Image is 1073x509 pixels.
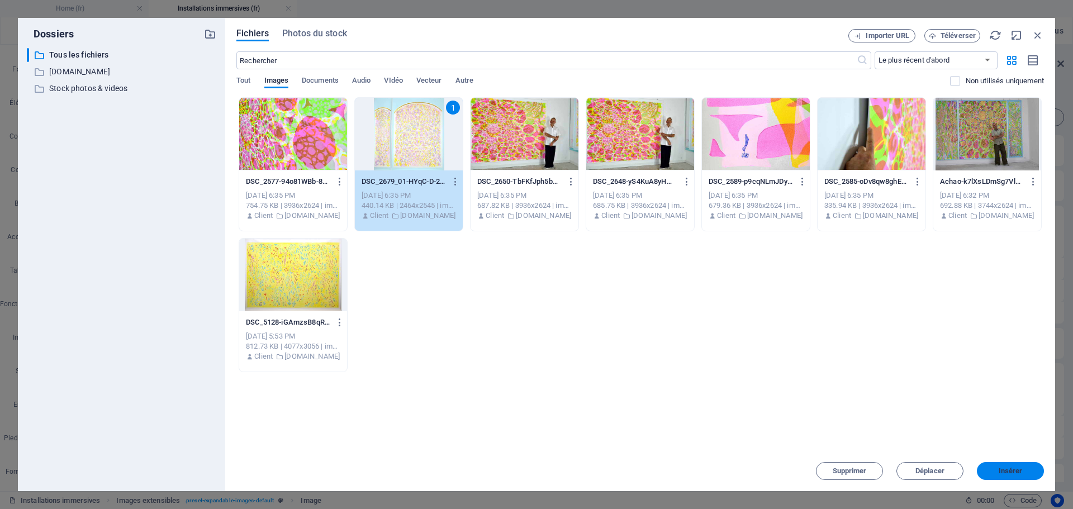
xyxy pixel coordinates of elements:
p: DSC_5128-iGAmzsB8qRBdrAKaaSlCCA.JPG [246,317,330,327]
p: [DOMAIN_NAME] [284,351,340,361]
p: Tous les fichiers [49,49,196,61]
p: Client [717,211,735,221]
div: De: Client | Dossier: www.achao.fr [362,211,456,221]
span: Déplacer [915,468,944,474]
i: Créer un nouveau dossier [204,28,216,40]
i: Fermer [1032,29,1044,41]
p: [DOMAIN_NAME] [747,211,803,221]
p: [DOMAIN_NAME] [979,211,1034,221]
p: DSC_2589-p9cqNLmJDyycvqwPHq_mbw.JPG [709,177,792,187]
button: Supprimer [816,462,883,480]
div: [DATE] 6:35 PM [477,191,572,201]
div: De: Client | Dossier: www.achao.fr [593,211,687,221]
p: DSC_2585-oDv8qw8ghEIfUJDsCFg5Lw.JPG [824,177,908,187]
p: DSC_2650-TbFKfJph5bnt05TzzFioiQ.JPG [477,177,561,187]
span: Documents [302,74,339,89]
p: Achao-k7lXsLDmSg7Vl59r6fkkiQ.JPG [940,177,1024,187]
div: Stock photos & videos [27,82,216,96]
p: Client [254,211,273,221]
div: 687.82 KB | 3936x2624 | image/jpeg [477,201,572,211]
p: Client [948,211,967,221]
p: [DOMAIN_NAME] [284,211,340,221]
div: [DOMAIN_NAME] [27,65,216,79]
span: Autre [455,74,473,89]
span: Vecteur [416,74,442,89]
p: [DOMAIN_NAME] [632,211,687,221]
div: De: Client | Dossier: www.achao.fr [477,211,572,221]
i: Actualiser [989,29,1001,41]
span: Fichiers [236,27,269,40]
p: Affiche uniquement les fichiers non utilisés sur ce site web. Les fichiers ajoutés pendant cette ... [966,76,1044,86]
div: [DATE] 6:35 PM [709,191,803,201]
div: 1 [446,101,460,115]
p: [DOMAIN_NAME] [863,211,918,221]
button: Importer URL [848,29,915,42]
div: [DATE] 6:35 PM [246,191,340,201]
div: De: Client | Dossier: www.achao.fr [940,211,1034,221]
div: 692.88 KB | 3744x2624 | image/jpeg [940,201,1034,211]
p: Client [254,351,273,361]
div: 440.14 KB | 2464x2545 | image/jpeg [362,201,456,211]
p: Client [833,211,851,221]
button: Déplacer [896,462,963,480]
input: Rechercher [236,51,856,69]
p: DSC_2679_01-HYqC-D-2SleMdtEArv6J7w.JPG [362,177,445,187]
div: De: Client | Dossier: www.achao.fr [824,211,919,221]
div: ​ [27,48,29,62]
div: [DATE] 6:35 PM [362,191,456,201]
span: Importer URL [866,32,909,39]
div: [DATE] 5:53 PM [246,331,340,341]
span: VIdéo [384,74,402,89]
div: [DATE] 6:35 PM [824,191,919,201]
p: DSC_2648-yS4KuA8yHMv9MhUKA7GrwQ.JPG [593,177,677,187]
div: De: Client | Dossier: www.achao.fr [246,351,340,361]
div: De: Client | Dossier: www.achao.fr [246,211,340,221]
span: Supprimer [833,468,867,474]
p: Stock photos & videos [49,82,196,95]
span: Téléverser [941,32,976,39]
p: Client [601,211,620,221]
div: [DATE] 6:32 PM [940,191,1034,201]
span: Audio [352,74,371,89]
div: 335.94 KB | 3936x2624 | image/jpeg [824,201,919,211]
button: Insérer [977,462,1044,480]
span: Tout [236,74,250,89]
span: Images [264,74,289,89]
div: 812.73 KB | 4077x3056 | image/jpeg [246,341,340,351]
div: 685.75 KB | 3936x2624 | image/jpeg [593,201,687,211]
p: [DOMAIN_NAME] [400,211,455,221]
i: Réduire [1010,29,1023,41]
p: DSC_2577-94o81WBb-8HoheKKGQO4EQ.JPG [246,177,330,187]
div: 754.75 KB | 3936x2624 | image/jpeg [246,201,340,211]
p: Dossiers [27,27,74,41]
p: [DOMAIN_NAME] [516,211,571,221]
button: Téléverser [924,29,980,42]
div: 679.36 KB | 3936x2624 | image/jpeg [709,201,803,211]
p: Client [486,211,504,221]
p: [DOMAIN_NAME] [49,65,196,78]
span: Insérer [999,468,1023,474]
div: [DATE] 6:35 PM [593,191,687,201]
p: Client [370,211,388,221]
span: Photos du stock [282,27,347,40]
